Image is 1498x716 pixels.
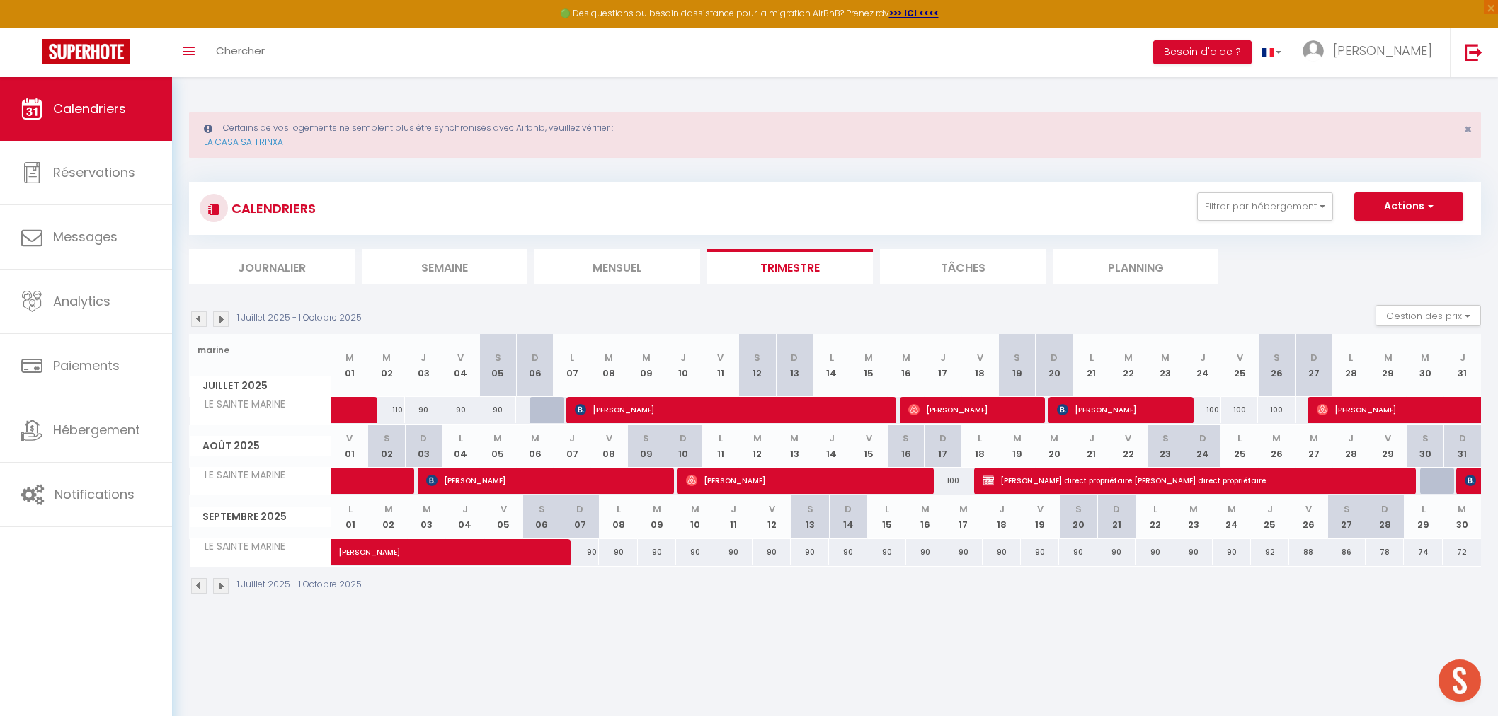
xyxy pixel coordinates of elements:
[1199,432,1206,445] abbr: D
[493,432,502,445] abbr: M
[554,334,590,397] th: 07
[531,432,539,445] abbr: M
[906,539,944,565] div: 90
[1369,425,1406,468] th: 29
[331,425,368,468] th: 01
[707,249,873,284] li: Trimestre
[368,425,405,468] th: 02
[522,495,561,538] th: 06
[731,502,736,516] abbr: J
[346,432,353,445] abbr: V
[850,425,887,468] th: 15
[1443,425,1481,468] th: 31
[576,502,583,516] abbr: D
[423,502,431,516] abbr: M
[880,249,1046,284] li: Tâches
[1333,42,1432,59] span: [PERSON_NAME]
[1189,502,1198,516] abbr: M
[999,334,1036,397] th: 19
[516,425,553,468] th: 06
[753,495,791,538] th: 12
[442,334,479,397] th: 04
[807,502,813,516] abbr: S
[739,334,776,397] th: 12
[1464,120,1472,138] span: ×
[1147,425,1184,468] th: 23
[1376,305,1481,326] button: Gestion des prix
[534,249,700,284] li: Mensuel
[1110,425,1147,468] th: 22
[1021,539,1059,565] div: 90
[902,351,910,364] abbr: M
[628,334,665,397] th: 09
[1384,351,1393,364] abbr: M
[1097,495,1136,538] th: 21
[739,425,776,468] th: 12
[830,351,834,364] abbr: L
[237,311,362,325] p: 1 Juillet 2025 - 1 Octobre 2025
[983,495,1021,538] th: 18
[569,432,575,445] abbr: J
[1228,502,1236,516] abbr: M
[961,334,998,397] th: 18
[192,539,289,555] span: LE SAINTE MARINE
[944,495,983,538] th: 17
[575,396,881,423] span: [PERSON_NAME]
[1369,334,1406,397] th: 29
[1310,432,1318,445] abbr: M
[561,539,599,565] div: 90
[702,425,738,468] th: 11
[501,502,507,516] abbr: V
[717,351,724,364] abbr: V
[370,495,408,538] th: 02
[1407,334,1443,397] th: 30
[570,351,574,364] abbr: L
[1258,334,1295,397] th: 26
[686,467,919,494] span: [PERSON_NAME]
[887,334,924,397] th: 16
[925,425,961,468] th: 17
[53,357,120,374] span: Paiements
[1465,43,1482,61] img: logout
[1443,539,1481,565] div: 72
[539,502,545,516] abbr: S
[53,292,110,310] span: Analytics
[1221,397,1258,423] div: 100
[885,502,889,516] abbr: L
[790,432,799,445] abbr: M
[1200,351,1206,364] abbr: J
[405,397,442,423] div: 90
[189,249,355,284] li: Journalier
[769,502,775,516] abbr: V
[192,468,289,483] span: LE SAINTE MARINE
[446,495,484,538] th: 04
[1237,432,1242,445] abbr: L
[1213,539,1251,565] div: 90
[1310,351,1317,364] abbr: D
[1073,425,1109,468] th: 21
[495,351,501,364] abbr: S
[643,432,649,445] abbr: S
[1272,432,1281,445] abbr: M
[1221,425,1258,468] th: 25
[1147,334,1184,397] th: 23
[1443,495,1481,538] th: 30
[421,351,426,364] abbr: J
[978,432,982,445] abbr: L
[791,539,829,565] div: 90
[921,502,930,516] abbr: M
[605,351,613,364] abbr: M
[1036,334,1073,397] th: 20
[53,228,118,246] span: Messages
[1089,432,1094,445] abbr: J
[1327,495,1366,538] th: 27
[983,467,1400,494] span: [PERSON_NAME] direct propriétaire [PERSON_NAME] direct propriétaire
[1125,432,1131,445] abbr: V
[1251,539,1289,565] div: 92
[532,351,539,364] abbr: D
[331,539,370,566] a: [PERSON_NAME]
[1124,351,1133,364] abbr: M
[628,425,665,468] th: 09
[459,432,463,445] abbr: L
[1184,425,1220,468] th: 24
